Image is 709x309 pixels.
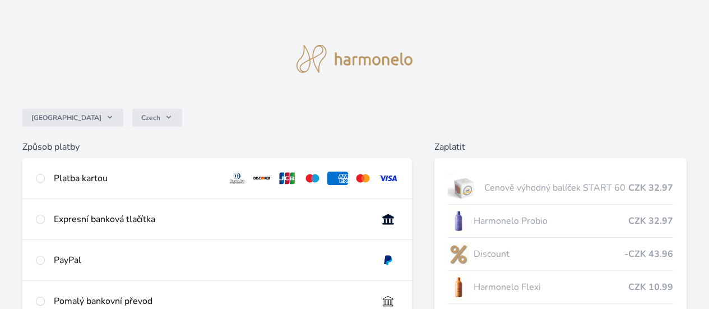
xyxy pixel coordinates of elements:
span: Czech [141,113,160,122]
span: Harmonelo Probio [474,214,628,228]
img: bankTransfer_IBAN.svg [378,294,398,308]
img: discount-lo.png [448,240,469,268]
img: mc.svg [353,172,373,185]
img: CLEAN_PROBIO_se_stinem_x-lo.jpg [448,207,469,235]
h6: Zaplatit [434,140,687,154]
img: onlineBanking_CZ.svg [378,213,398,226]
img: visa.svg [378,172,398,185]
span: -CZK 43.96 [624,247,673,261]
span: CZK 10.99 [628,280,673,294]
div: Platba kartou [54,172,218,185]
div: Expresní banková tlačítka [54,213,369,226]
span: Discount [474,247,624,261]
img: CLEAN_FLEXI_se_stinem_x-hi_(1)-lo.jpg [448,273,469,301]
span: CZK 32.97 [628,181,673,195]
div: PayPal [54,253,369,267]
span: CZK 32.97 [628,214,673,228]
img: logo.svg [296,45,413,73]
div: Pomalý bankovní převod [54,294,369,308]
button: Czech [132,109,182,127]
img: diners.svg [227,172,248,185]
button: [GEOGRAPHIC_DATA] [22,109,123,127]
img: jcb.svg [277,172,298,185]
img: start.jpg [448,174,480,202]
img: paypal.svg [378,253,398,267]
img: maestro.svg [302,172,323,185]
img: amex.svg [327,172,348,185]
span: Harmonelo Flexi [474,280,628,294]
span: [GEOGRAPHIC_DATA] [31,113,101,122]
img: discover.svg [252,172,272,185]
h6: Způsob platby [22,140,412,154]
span: Cenově výhodný balíček START 60 [484,181,628,195]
